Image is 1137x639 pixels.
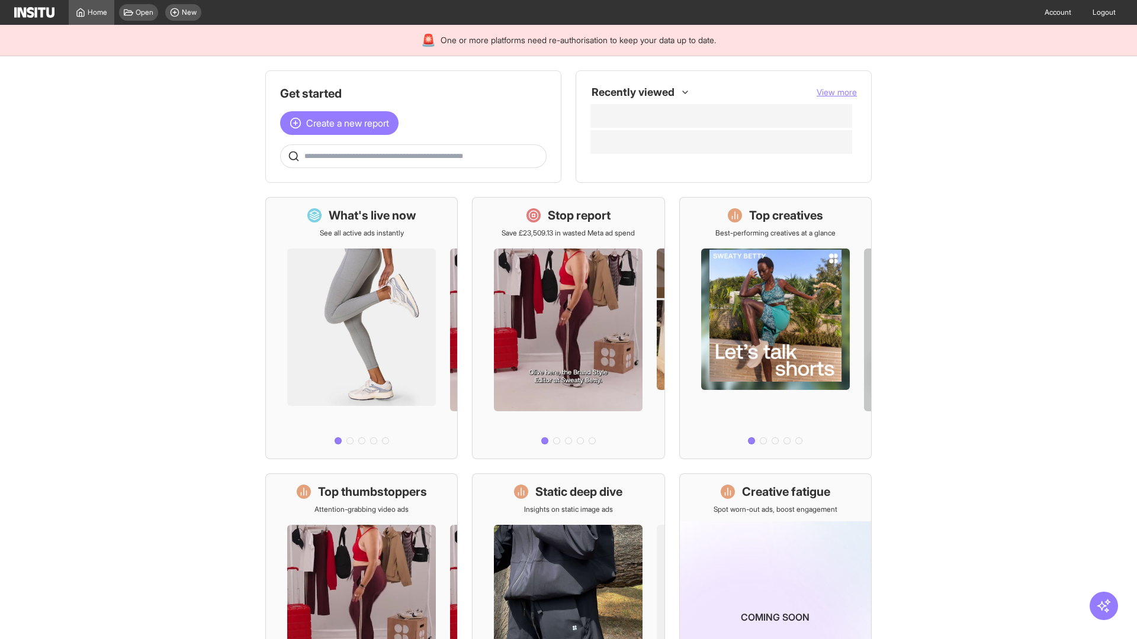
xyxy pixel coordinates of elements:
span: New [182,8,197,17]
img: Logo [14,7,54,18]
span: Create a new report [306,116,389,130]
a: Stop reportSave £23,509.13 in wasted Meta ad spend [472,197,664,459]
button: Create a new report [280,111,399,135]
p: Insights on static image ads [524,505,613,514]
h1: Stop report [548,207,611,224]
a: Top creativesBest-performing creatives at a glance [679,197,872,459]
span: One or more platforms need re-authorisation to keep your data up to date. [441,34,716,46]
span: Open [136,8,153,17]
button: View more [817,86,857,98]
h1: Static deep dive [535,483,622,500]
h1: Top creatives [749,207,823,224]
div: 🚨 [421,32,436,49]
p: Save £23,509.13 in wasted Meta ad spend [502,228,635,238]
span: Home [88,8,107,17]
p: Best-performing creatives at a glance [715,228,836,238]
h1: What's live now [329,207,416,224]
span: View more [817,87,857,97]
p: Attention-grabbing video ads [314,505,409,514]
h1: Get started [280,85,547,102]
h1: Top thumbstoppers [318,483,427,500]
p: See all active ads instantly [320,228,404,238]
a: What's live nowSee all active ads instantly [265,197,458,459]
